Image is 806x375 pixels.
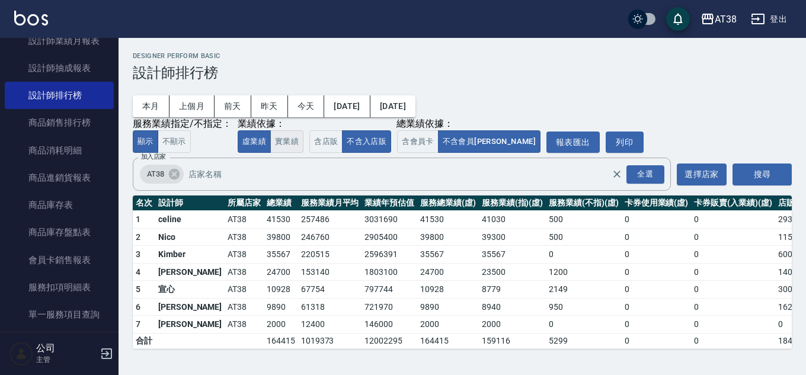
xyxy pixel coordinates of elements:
[546,132,600,153] button: 報表匯出
[609,166,625,182] button: Clear
[622,298,692,316] td: 0
[606,132,644,153] button: 列印
[225,246,264,264] td: AT38
[691,195,775,211] th: 卡券販賣(入業績)(虛)
[546,228,621,246] td: 500
[225,195,264,211] th: 所屬店家
[5,301,114,328] a: 單一服務項目查詢
[5,191,114,219] a: 商品庫存表
[298,298,362,316] td: 61318
[677,164,727,185] button: 選擇店家
[691,228,775,246] td: 0
[9,342,33,366] img: Person
[264,298,298,316] td: 9890
[479,228,546,246] td: 39300
[715,12,737,27] div: AT38
[362,211,417,229] td: 3031690
[622,263,692,281] td: 0
[136,214,140,224] span: 1
[264,333,298,348] td: 164415
[36,354,97,365] p: 主管
[622,211,692,229] td: 0
[691,333,775,348] td: 0
[298,246,362,264] td: 220515
[158,130,191,153] button: 不顯示
[733,164,792,185] button: 搜尋
[133,118,232,130] div: 服務業績指定/不指定：
[155,316,225,334] td: [PERSON_NAME]
[546,263,621,281] td: 1200
[546,195,621,211] th: 服務業績(不指)(虛)
[225,281,264,299] td: AT38
[417,211,479,229] td: 41530
[362,281,417,299] td: 797744
[298,195,362,211] th: 服務業績月平均
[14,11,48,25] img: Logo
[417,228,479,246] td: 39800
[185,164,632,185] input: 店家名稱
[438,130,540,153] button: 不含會員[PERSON_NAME]
[622,246,692,264] td: 0
[5,219,114,246] a: 商品庫存盤點表
[417,195,479,211] th: 服務總業績(虛)
[362,333,417,348] td: 12002295
[362,298,417,316] td: 721970
[479,281,546,299] td: 8779
[5,164,114,191] a: 商品進銷貨報表
[238,118,303,130] div: 業績依據：
[155,211,225,229] td: celine
[133,65,792,81] h3: 設計師排行榜
[362,195,417,211] th: 業績年預估值
[417,316,479,334] td: 2000
[362,246,417,264] td: 2596391
[5,82,114,109] a: 設計師排行榜
[546,211,621,229] td: 500
[622,228,692,246] td: 0
[309,118,540,130] div: 總業績依據：
[136,284,140,294] span: 5
[136,302,140,312] span: 6
[5,137,114,164] a: 商品消耗明細
[479,195,546,211] th: 服務業績(指)(虛)
[362,263,417,281] td: 1803100
[479,263,546,281] td: 23500
[225,263,264,281] td: AT38
[225,228,264,246] td: AT38
[136,249,140,259] span: 3
[298,228,362,246] td: 246760
[141,152,166,161] label: 加入店家
[417,298,479,316] td: 9890
[417,333,479,348] td: 164415
[342,130,391,153] button: 不含入店販
[324,95,370,117] button: [DATE]
[546,246,621,264] td: 0
[136,232,140,242] span: 2
[36,342,97,354] h5: 公司
[288,95,325,117] button: 今天
[264,228,298,246] td: 39800
[298,211,362,229] td: 257486
[264,263,298,281] td: 24700
[417,246,479,264] td: 35567
[5,109,114,136] a: 商品銷售排行榜
[225,298,264,316] td: AT38
[691,263,775,281] td: 0
[298,281,362,299] td: 67754
[133,195,155,211] th: 名次
[155,195,225,211] th: 設計師
[691,211,775,229] td: 0
[155,281,225,299] td: 宣心
[5,27,114,55] a: 設計師業績月報表
[133,95,169,117] button: 本月
[666,7,690,31] button: save
[155,298,225,316] td: [PERSON_NAME]
[155,228,225,246] td: Nico
[479,316,546,334] td: 2000
[691,246,775,264] td: 0
[622,281,692,299] td: 0
[251,95,288,117] button: 昨天
[155,246,225,264] td: Kimber
[622,316,692,334] td: 0
[370,95,415,117] button: [DATE]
